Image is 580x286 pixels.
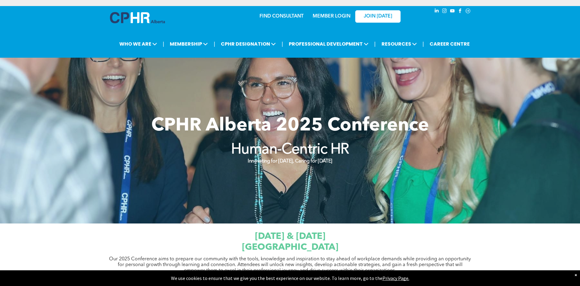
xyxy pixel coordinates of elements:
span: Our 2025 Conference aims to prepare our community with the tools, knowledge and inspiration to st... [109,257,471,273]
li: | [374,38,376,50]
strong: Innovating for [DATE], Caring for [DATE] [248,159,332,164]
a: instagram [441,8,448,16]
div: Dismiss notification [575,272,577,278]
span: JOIN [DATE] [364,14,392,19]
li: | [214,38,215,50]
li: | [282,38,283,50]
span: CPHR DESIGNATION [219,38,278,50]
a: MEMBER LOGIN [313,14,350,19]
a: Social network [465,8,471,16]
a: FIND CONSULTANT [259,14,304,19]
a: linkedin [433,8,440,16]
a: youtube [449,8,456,16]
a: facebook [457,8,463,16]
span: RESOURCES [380,38,419,50]
span: [DATE] & [DATE] [255,232,325,241]
a: Privacy Page. [382,275,409,281]
strong: Human-Centric HR [231,143,349,157]
img: A blue and white logo for cp alberta [110,12,165,23]
li: | [163,38,164,50]
span: CPHR Alberta 2025 Conference [151,117,429,135]
a: JOIN [DATE] [355,10,401,23]
span: PROFESSIONAL DEVELOPMENT [287,38,370,50]
a: CAREER CENTRE [428,38,472,50]
span: [GEOGRAPHIC_DATA] [242,243,338,252]
li: | [423,38,424,50]
span: MEMBERSHIP [168,38,210,50]
span: WHO WE ARE [118,38,159,50]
